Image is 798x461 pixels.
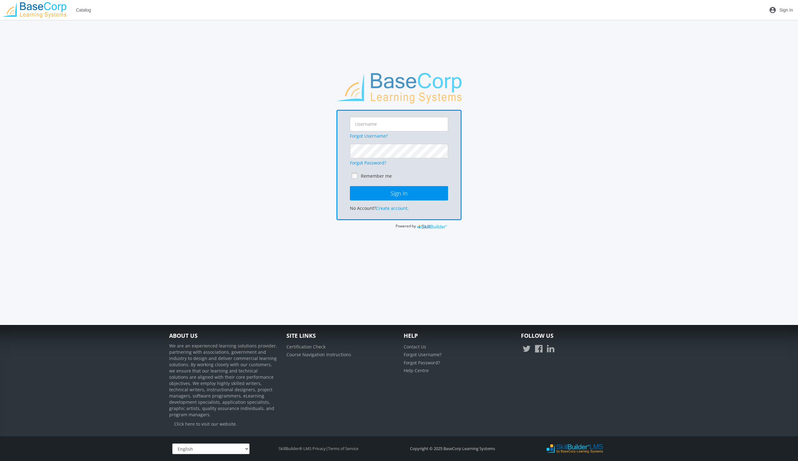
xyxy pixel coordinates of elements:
h4: Site Links [286,333,394,339]
a: Forgot Password? [404,360,440,366]
a: Forgot Username? [350,133,388,139]
mat-icon: account_circle [769,6,776,14]
a: Click here to visit our website. [174,421,237,427]
a: SkillBuilder® LMS Privacy [279,446,326,451]
img: SkillBuilder [417,223,447,230]
a: Help Centre [404,367,429,373]
p: We are an experienced learning solutions provider, partnering with associations, government and i... [169,343,277,418]
h4: About Us [169,333,277,339]
a: Create account [376,205,407,211]
img: SkillBuilder LMS Logo [547,444,603,453]
a: Forgot Username? [404,352,442,357]
a: Course Navigation Instructions [286,352,351,357]
a: Contact Us [404,344,426,350]
span: Sign In [779,4,793,16]
h4: Follow Us [521,333,629,339]
a: Terms of Service [328,446,358,451]
div: Copyright © 2025 BaseCorp Learning Systems [387,446,518,452]
a: Forgot Password? [350,160,386,166]
button: Sign In [350,186,448,200]
span: Powered by [396,223,416,229]
span: No Account? . [350,205,409,211]
label: Remember me [361,173,392,179]
a: Certification Check [286,344,326,350]
h4: Help [404,333,512,339]
input: Username [350,117,448,131]
span: Catalog [76,4,91,16]
div: | [256,446,381,452]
